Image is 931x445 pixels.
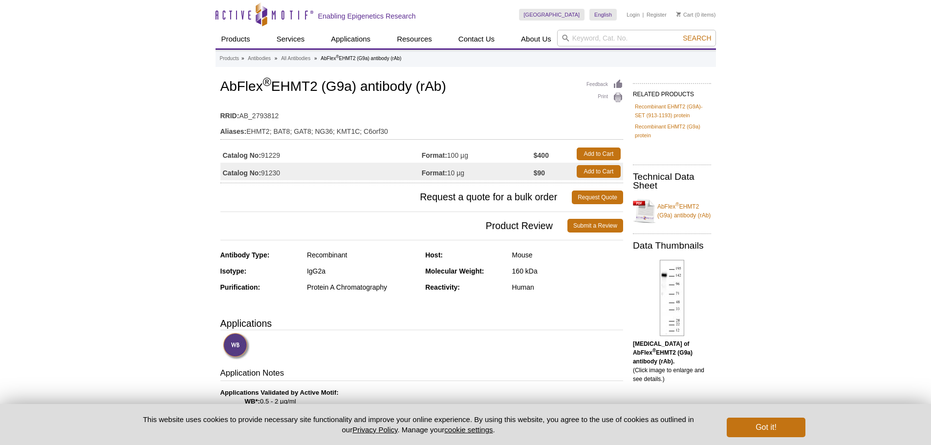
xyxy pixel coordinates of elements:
strong: Purification: [220,283,260,291]
li: (0 items) [676,9,716,21]
a: Login [627,11,640,18]
li: » [275,56,278,61]
h2: Data Thumbnails [633,241,711,250]
td: EHMT2; BAT8; GAT8; NG36; KMT1C; C6orf30 [220,121,623,137]
strong: Reactivity: [425,283,460,291]
a: [GEOGRAPHIC_DATA] [519,9,585,21]
span: Search [683,34,711,42]
a: Contact Us [453,30,500,48]
strong: Catalog No: [223,169,261,177]
strong: Format: [422,169,447,177]
a: Resources [391,30,438,48]
a: Privacy Policy [352,425,397,434]
td: 10 µg [422,163,534,180]
a: Products [220,54,239,63]
h3: Application Notes [220,367,623,381]
strong: $90 [534,169,545,177]
button: Got it! [727,418,805,437]
a: All Antibodies [281,54,310,63]
a: Recombinant EHMT2 (G9A)-SET (913-1193) protein [635,102,709,120]
strong: Host: [425,251,443,259]
strong: Catalog No: [223,151,261,160]
a: Recombinant EHMT2 (G9a) protein [635,122,709,140]
button: Search [680,34,714,42]
a: Services [271,30,311,48]
sup: ® [263,76,271,88]
a: Print [586,92,623,103]
td: 100 µg [422,145,534,163]
h2: Enabling Epigenetics Research [318,12,416,21]
div: Recombinant [307,251,418,259]
strong: RRID: [220,111,239,120]
a: Applications [325,30,376,48]
a: Request Quote [572,191,623,204]
p: This website uses cookies to provide necessary site functionality and improve your online experie... [126,414,711,435]
a: About Us [515,30,557,48]
img: Your Cart [676,12,681,17]
a: Add to Cart [577,148,621,160]
b: [MEDICAL_DATA] of AbFlex EHMT2 (G9a) antibody (rAb). [633,340,693,365]
div: 160 kDa [512,267,623,275]
h1: AbFlex EHMT2 (G9a) antibody (rAb) [220,79,623,96]
strong: Antibody Type: [220,251,270,259]
a: AbFlex®EHMT2 (G9a) antibody (rAb) [633,196,711,226]
td: AB_2793812 [220,106,623,121]
a: English [589,9,617,21]
a: Register [647,11,667,18]
p: (Click image to enlarge and see details.) [633,339,711,383]
div: Mouse [512,251,623,259]
img: AbFlex<sup>®</sup> EHMT2 (G9a) antibody (rAb) tested by Western blot. [660,260,684,336]
div: Human [512,283,623,292]
span: Product Review [220,219,567,233]
a: Submit a Review [567,219,623,233]
li: » [241,56,244,61]
a: Antibodies [248,54,271,63]
strong: $400 [534,151,549,160]
td: 91229 [220,145,422,163]
div: IgG2a [307,267,418,275]
li: AbFlex EHMT2 (G9a) antibody (rAb) [321,56,401,61]
span: Request a quote for a bulk order [220,191,572,204]
b: Applications Validated by Active Motif: [220,389,339,396]
strong: Format: [422,151,447,160]
p: 0.5 - 2 µg/ml *Note: many chromatin-bound proteins are not soluble in a low salt nuclear extract ... [220,388,623,432]
h2: RELATED PRODUCTS [633,83,711,101]
a: Cart [676,11,693,18]
a: Add to Cart [577,165,621,178]
a: Products [216,30,256,48]
strong: Aliases: [220,127,247,136]
button: cookie settings [444,425,493,434]
a: Feedback [586,79,623,90]
sup: ® [652,348,656,353]
sup: ® [336,54,339,59]
td: 91230 [220,163,422,180]
strong: Isotype: [220,267,247,275]
input: Keyword, Cat. No. [557,30,716,46]
sup: ® [675,202,679,207]
li: | [643,9,644,21]
li: » [314,56,317,61]
h2: Technical Data Sheet [633,172,711,190]
div: Protein A Chromatography [307,283,418,292]
strong: Molecular Weight: [425,267,484,275]
img: Western Blot Validated [223,333,250,360]
h3: Applications [220,316,623,331]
